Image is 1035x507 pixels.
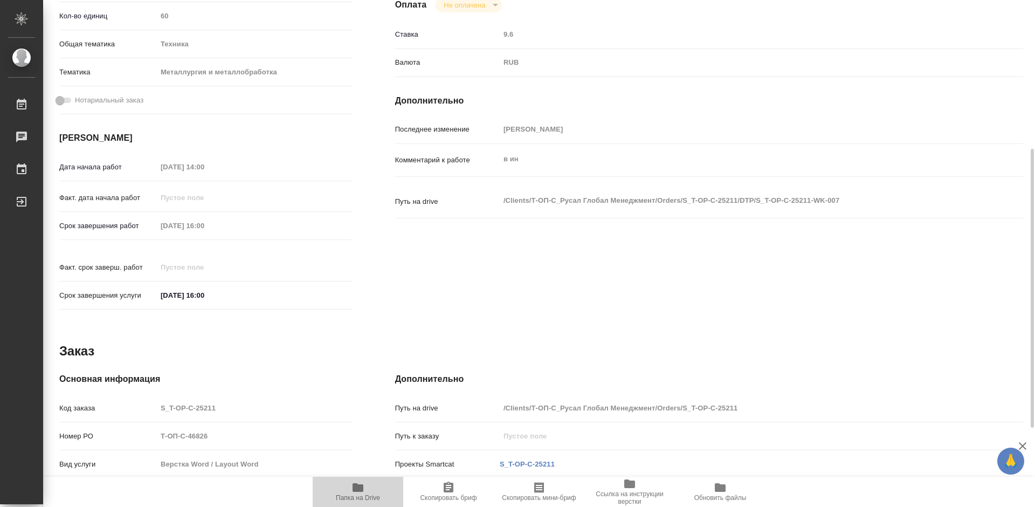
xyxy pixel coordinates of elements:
h4: Дополнительно [395,94,1023,107]
div: Техника [157,35,352,53]
p: Общая тематика [59,39,157,50]
a: S_T-OP-C-25211 [500,460,555,468]
button: Обновить файлы [675,477,765,507]
p: Ставка [395,29,500,40]
input: Пустое поле [500,400,971,416]
button: Ссылка на инструкции верстки [584,477,675,507]
p: Номер РО [59,431,157,442]
div: Металлургия и металлобработка [157,63,352,81]
input: Пустое поле [157,400,352,416]
h4: Дополнительно [395,373,1023,386]
span: Нотариальный заказ [75,95,143,106]
h2: Заказ [59,342,94,360]
span: Скопировать мини-бриф [502,494,576,502]
span: Скопировать бриф [420,494,477,502]
p: Факт. дата начала работ [59,193,157,203]
textarea: в ин [500,150,971,168]
button: Скопировать бриф [403,477,494,507]
div: RUB [500,53,971,72]
button: Папка на Drive [313,477,403,507]
p: Вид услуги [59,459,157,470]
p: Путь на drive [395,196,500,207]
p: Последнее изменение [395,124,500,135]
p: Проекты Smartcat [395,459,500,470]
input: Пустое поле [157,190,251,205]
span: Обновить файлы [694,494,747,502]
input: Пустое поле [157,8,352,24]
input: Пустое поле [157,218,251,234]
h4: [PERSON_NAME] [59,132,352,145]
p: Срок завершения работ [59,221,157,231]
button: 🙏 [997,448,1024,475]
input: Пустое поле [157,259,251,275]
input: ✎ Введи что-нибудь [157,287,251,303]
input: Пустое поле [500,26,971,42]
p: Путь на drive [395,403,500,414]
span: Ссылка на инструкции верстки [591,490,668,505]
p: Валюта [395,57,500,68]
p: Срок завершения услуги [59,290,157,301]
span: Папка на Drive [336,494,380,502]
p: Путь к заказу [395,431,500,442]
p: Комментарий к работе [395,155,500,166]
p: Код заказа [59,403,157,414]
input: Пустое поле [500,428,971,444]
input: Пустое поле [500,121,971,137]
h4: Основная информация [59,373,352,386]
input: Пустое поле [157,456,352,472]
p: Дата начала работ [59,162,157,173]
textarea: /Clients/Т-ОП-С_Русал Глобал Менеджмент/Orders/S_T-OP-C-25211/DTP/S_T-OP-C-25211-WK-007 [500,191,971,210]
p: Кол-во единиц [59,11,157,22]
input: Пустое поле [157,159,251,175]
p: Тематика [59,67,157,78]
button: Скопировать мини-бриф [494,477,584,507]
input: Пустое поле [157,428,352,444]
button: Не оплачена [440,1,488,10]
span: 🙏 [1002,450,1020,472]
p: Факт. срок заверш. работ [59,262,157,273]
